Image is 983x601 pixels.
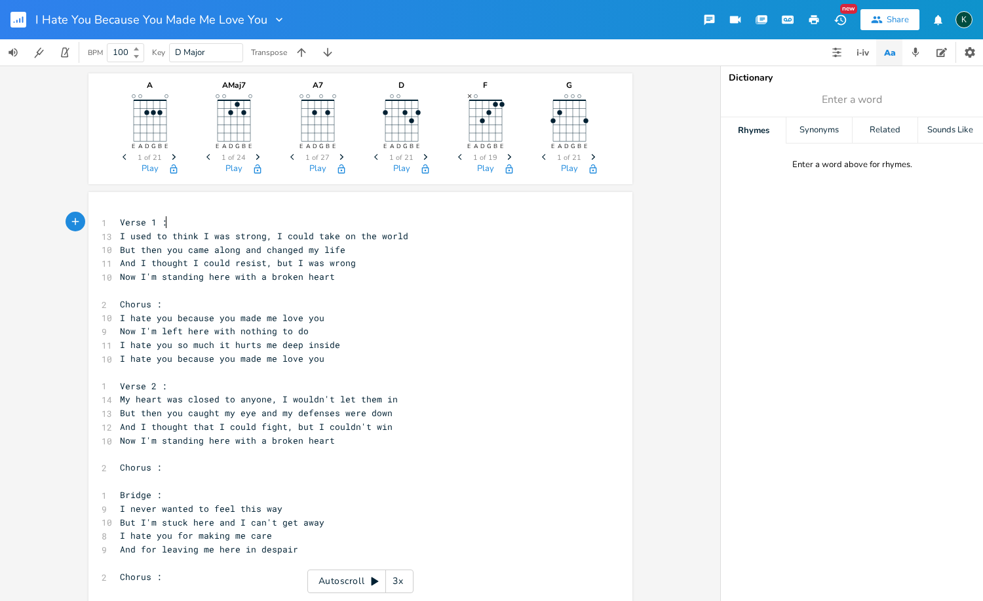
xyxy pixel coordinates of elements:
[235,142,239,150] text: G
[309,164,326,175] button: Play
[120,244,345,256] span: But then you came along and changed my life
[299,142,302,150] text: E
[175,47,205,58] span: D Major
[285,81,351,89] div: A7
[480,142,484,150] text: D
[389,154,414,161] span: 1 of 21
[583,142,587,150] text: E
[228,142,233,150] text: D
[222,154,246,161] span: 1 of 24
[473,142,478,150] text: A
[120,257,356,269] span: And I thought I could resist, but I was wrong
[840,4,857,14] div: New
[120,216,167,228] span: Verse 1 :
[918,117,983,144] div: Sounds Like
[402,142,407,150] text: G
[486,142,491,150] text: G
[88,49,103,56] div: BPM
[570,142,575,150] text: G
[120,380,167,392] span: Verse 2 :
[120,489,162,501] span: Bridge :
[860,9,919,30] button: Share
[225,164,242,175] button: Play
[557,142,562,150] text: A
[120,353,324,364] span: I hate you because you made me love you
[201,81,267,89] div: AMaj7
[307,570,414,593] div: Autoscroll
[493,142,497,150] text: B
[157,142,161,150] text: B
[473,154,497,161] span: 1 of 19
[120,325,309,337] span: Now I'm left here with nothing to do
[138,142,142,150] text: A
[120,571,162,583] span: Chorus :
[393,164,410,175] button: Play
[120,407,393,419] span: But then you caught my eye and my defenses were down
[499,142,503,150] text: E
[537,81,602,89] div: G
[729,73,975,83] div: Dictionary
[827,8,853,31] button: New
[564,142,568,150] text: D
[305,154,330,161] span: 1 of 27
[120,312,324,324] span: I hate you because you made me love you
[332,142,335,150] text: E
[120,393,398,405] span: My heart was closed to anyone, I wouldn't let them in
[383,142,386,150] text: E
[386,570,410,593] div: 3x
[453,81,518,89] div: F
[721,117,786,144] div: Rhymes
[561,164,578,175] button: Play
[120,435,335,446] span: Now I'm standing here with a broken heart
[318,142,323,150] text: G
[241,142,245,150] text: B
[955,5,973,35] button: K
[467,90,472,101] text: ×
[120,461,162,473] span: Chorus :
[151,142,155,150] text: G
[822,92,882,107] span: Enter a word
[792,159,912,170] div: Enter a word above for rhymes.
[120,298,162,310] span: Chorus :
[853,117,917,144] div: Related
[369,81,434,89] div: D
[550,142,554,150] text: E
[152,48,165,56] div: Key
[557,154,581,161] span: 1 of 21
[409,142,413,150] text: B
[577,142,581,150] text: B
[35,14,267,26] span: I Hate You Because You Made Me Love You
[120,530,272,541] span: I hate you for making me care
[120,503,282,514] span: I never wanted to feel this way
[120,271,335,282] span: Now I'm standing here with a broken heart
[222,142,226,150] text: A
[144,142,149,150] text: D
[120,339,340,351] span: I hate you so much it hurts me deep inside
[415,142,419,150] text: E
[887,14,909,26] div: Share
[325,142,329,150] text: B
[312,142,317,150] text: D
[120,230,408,242] span: I used to think I was strong, I could take on the world
[248,142,251,150] text: E
[131,142,134,150] text: E
[142,164,159,175] button: Play
[120,543,298,555] span: And for leaving me here in despair
[120,421,393,433] span: And I thought that I could fight, but I couldn't win
[120,516,324,528] span: But I'm stuck here and I can't get away
[138,154,162,161] span: 1 of 21
[477,164,494,175] button: Play
[786,117,851,144] div: Synonyms
[164,142,167,150] text: E
[117,81,183,89] div: A
[467,142,470,150] text: E
[251,48,287,56] div: Transpose
[955,11,973,28] div: Koval
[305,142,310,150] text: A
[215,142,218,150] text: E
[396,142,400,150] text: D
[389,142,394,150] text: A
